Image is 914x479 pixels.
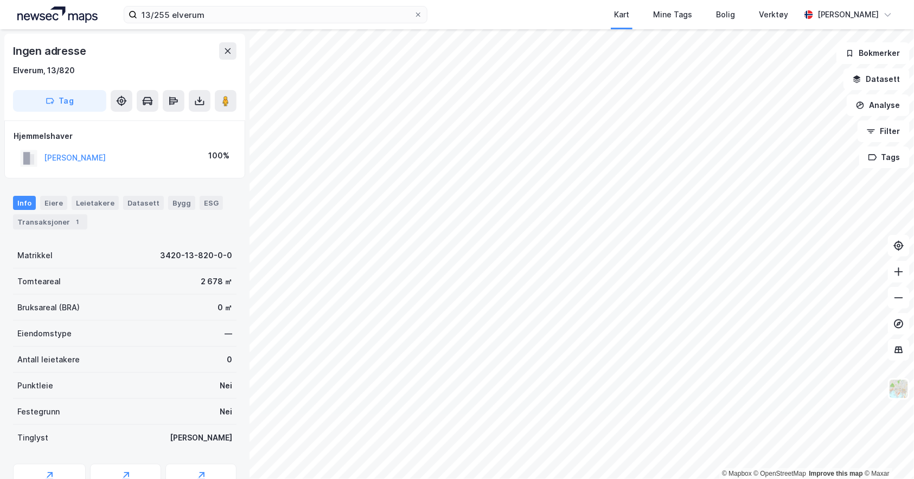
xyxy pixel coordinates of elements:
[817,8,879,21] div: [PERSON_NAME]
[123,196,164,210] div: Datasett
[17,379,53,392] div: Punktleie
[13,42,88,60] div: Ingen adresse
[858,120,910,142] button: Filter
[13,196,36,210] div: Info
[170,431,232,444] div: [PERSON_NAME]
[17,353,80,366] div: Antall leietakere
[614,8,629,21] div: Kart
[40,196,67,210] div: Eiere
[137,7,414,23] input: Søk på adresse, matrikkel, gårdeiere, leietakere eller personer
[847,94,910,116] button: Analyse
[17,301,80,314] div: Bruksareal (BRA)
[13,64,75,77] div: Elverum, 13/820
[200,196,223,210] div: ESG
[220,379,232,392] div: Nei
[225,327,232,340] div: —
[160,249,232,262] div: 3420-13-820-0-0
[17,431,48,444] div: Tinglyst
[227,353,232,366] div: 0
[859,146,910,168] button: Tags
[754,470,807,477] a: OpenStreetMap
[208,149,229,162] div: 100%
[201,275,232,288] div: 2 678 ㎡
[72,196,119,210] div: Leietakere
[722,470,752,477] a: Mapbox
[17,275,61,288] div: Tomteareal
[860,427,914,479] div: Kontrollprogram for chat
[836,42,910,64] button: Bokmerker
[168,196,195,210] div: Bygg
[17,249,53,262] div: Matrikkel
[13,90,106,112] button: Tag
[220,405,232,418] div: Nei
[72,216,83,227] div: 1
[860,427,914,479] iframe: Chat Widget
[14,130,236,143] div: Hjemmelshaver
[218,301,232,314] div: 0 ㎡
[759,8,788,21] div: Verktøy
[17,405,60,418] div: Festegrunn
[13,214,87,229] div: Transaksjoner
[889,379,909,399] img: Z
[716,8,735,21] div: Bolig
[653,8,692,21] div: Mine Tags
[809,470,863,477] a: Improve this map
[17,7,98,23] img: logo.a4113a55bc3d86da70a041830d287a7e.svg
[843,68,910,90] button: Datasett
[17,327,72,340] div: Eiendomstype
